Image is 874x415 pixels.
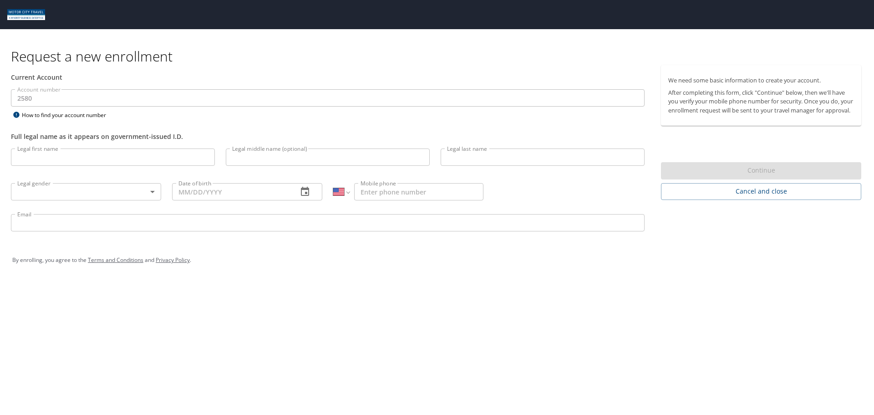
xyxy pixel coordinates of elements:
h1: Request a new enrollment [11,47,869,65]
div: Full legal name as it appears on government-issued I.D. [11,132,645,141]
img: Motor City logo [7,9,45,20]
button: Cancel and close [661,183,861,200]
input: Enter phone number [354,183,483,200]
div: Current Account [11,72,645,82]
span: Cancel and close [668,186,854,197]
p: After completing this form, click "Continue" below, then we'll have you verify your mobile phone ... [668,88,854,115]
a: Terms and Conditions [88,256,143,264]
a: Privacy Policy [156,256,190,264]
p: We need some basic information to create your account. [668,76,854,85]
div: ​ [11,183,161,200]
div: By enrolling, you agree to the and . [12,249,862,272]
div: How to find your account number [11,109,125,121]
input: MM/DD/YYYY [172,183,290,200]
